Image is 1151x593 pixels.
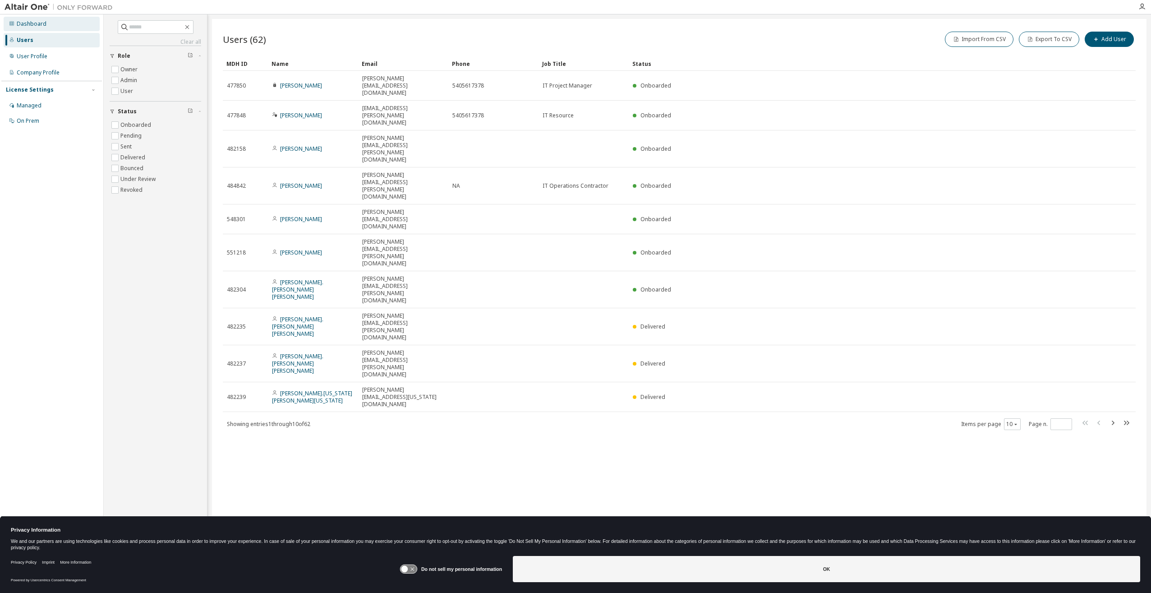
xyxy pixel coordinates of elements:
div: Phone [452,56,535,71]
span: Onboarded [640,82,671,89]
span: 484842 [227,182,246,190]
span: 5405617378 [452,112,484,119]
a: [PERSON_NAME].[PERSON_NAME] [PERSON_NAME] [272,278,323,301]
a: [PERSON_NAME] [280,249,322,256]
span: Delivered [640,393,665,401]
span: [PERSON_NAME][EMAIL_ADDRESS][PERSON_NAME][DOMAIN_NAME] [362,312,444,341]
a: [PERSON_NAME].[PERSON_NAME] [PERSON_NAME] [272,352,323,375]
span: [EMAIL_ADDRESS][PERSON_NAME][DOMAIN_NAME] [362,105,444,126]
span: NA [452,182,460,190]
div: Job Title [542,56,625,71]
button: Role [110,46,201,66]
a: [PERSON_NAME] [280,182,322,190]
button: Add User [1085,32,1134,47]
img: Altair One [5,3,117,12]
a: [PERSON_NAME] [280,215,322,223]
span: 482304 [227,286,246,293]
span: 482158 [227,145,246,153]
span: [PERSON_NAME][EMAIL_ADDRESS][PERSON_NAME][DOMAIN_NAME] [362,171,444,200]
span: Onboarded [640,249,671,256]
span: 548301 [227,216,246,223]
div: User Profile [17,53,47,60]
a: [PERSON_NAME].[PERSON_NAME] [PERSON_NAME] [272,315,323,338]
label: Onboarded [120,120,153,130]
label: Delivered [120,152,147,163]
span: Showing entries 1 through 10 of 62 [227,420,310,428]
div: Company Profile [17,69,60,76]
div: Managed [17,102,41,109]
span: Delivered [640,323,665,330]
a: [PERSON_NAME].[US_STATE] [PERSON_NAME][US_STATE] [272,389,352,404]
button: Status [110,102,201,121]
span: Onboarded [640,286,671,293]
span: 482239 [227,394,246,401]
label: Owner [120,64,139,75]
span: 482235 [227,323,246,330]
span: Onboarded [640,111,671,119]
span: IT Resource [543,112,574,119]
a: [PERSON_NAME] [280,111,322,119]
span: [PERSON_NAME][EMAIL_ADDRESS][PERSON_NAME][DOMAIN_NAME] [362,238,444,267]
span: [PERSON_NAME][EMAIL_ADDRESS][PERSON_NAME][DOMAIN_NAME] [362,349,444,378]
div: License Settings [6,86,54,93]
span: Page n. [1029,418,1072,430]
a: [PERSON_NAME] [280,145,322,153]
span: Status [118,108,137,115]
span: IT Project Manager [543,82,592,89]
div: Users [17,37,33,44]
label: Admin [120,75,139,86]
label: Under Review [120,174,157,185]
span: Clear filter [188,52,193,60]
div: Status [632,56,1089,71]
span: 551218 [227,249,246,256]
span: [PERSON_NAME][EMAIL_ADDRESS][US_STATE][DOMAIN_NAME] [362,386,444,408]
div: On Prem [17,117,39,125]
span: 477850 [227,82,246,89]
span: IT Operations Contractor [543,182,608,190]
span: Onboarded [640,182,671,190]
span: 477848 [227,112,246,119]
div: Dashboard [17,20,46,28]
span: Onboarded [640,215,671,223]
label: User [120,86,135,97]
span: Users (62) [223,33,266,46]
span: 482237 [227,360,246,367]
div: Name [272,56,355,71]
button: Import From CSV [945,32,1013,47]
div: Email [362,56,445,71]
span: Onboarded [640,145,671,153]
label: Sent [120,141,134,152]
button: 10 [1006,421,1018,428]
a: [PERSON_NAME] [280,82,322,89]
span: [PERSON_NAME][EMAIL_ADDRESS][PERSON_NAME][DOMAIN_NAME] [362,275,444,304]
span: Role [118,52,130,60]
span: 5405617378 [452,82,484,89]
span: [PERSON_NAME][EMAIL_ADDRESS][DOMAIN_NAME] [362,208,444,230]
button: Export To CSV [1019,32,1079,47]
label: Pending [120,130,143,141]
span: Items per page [961,418,1021,430]
label: Bounced [120,163,145,174]
a: Clear all [110,38,201,46]
span: Delivered [640,360,665,367]
span: Clear filter [188,108,193,115]
div: MDH ID [226,56,264,71]
span: [PERSON_NAME][EMAIL_ADDRESS][PERSON_NAME][DOMAIN_NAME] [362,134,444,163]
label: Revoked [120,185,144,195]
span: [PERSON_NAME][EMAIL_ADDRESS][DOMAIN_NAME] [362,75,444,97]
